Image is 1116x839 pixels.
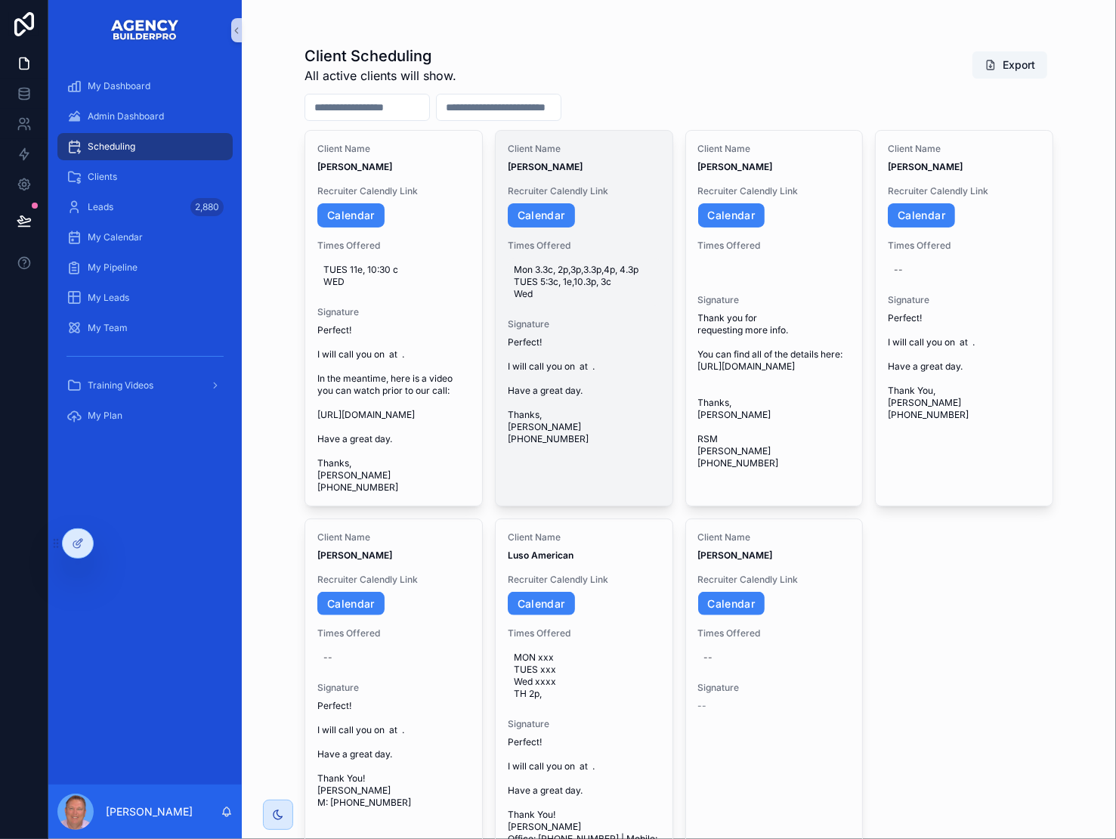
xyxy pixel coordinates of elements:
[317,143,470,155] span: Client Name
[508,161,583,172] strong: [PERSON_NAME]
[88,141,135,153] span: Scheduling
[685,130,864,506] a: Client Name[PERSON_NAME]Recruiter Calendly LinkCalendarTimes OfferedSignatureThank you for reques...
[88,171,117,183] span: Clients
[894,264,903,276] div: --
[317,306,470,318] span: Signature
[888,294,1040,306] span: Signature
[698,531,851,543] span: Client Name
[106,804,193,819] p: [PERSON_NAME]
[508,185,660,197] span: Recruiter Calendly Link
[57,372,233,399] a: Training Videos
[57,402,233,429] a: My Plan
[704,652,713,664] div: --
[317,161,392,172] strong: [PERSON_NAME]
[508,627,660,639] span: Times Offered
[57,284,233,311] a: My Leads
[317,574,470,586] span: Recruiter Calendly Link
[57,73,233,100] a: My Dashboard
[110,18,180,42] img: App logo
[698,161,773,172] strong: [PERSON_NAME]
[305,67,456,85] span: All active clients will show.
[323,652,332,664] div: --
[317,240,470,252] span: Times Offered
[57,163,233,190] a: Clients
[88,292,129,304] span: My Leads
[514,652,654,700] span: MON xxx TUES xxx Wed xxxx TH 2p,
[508,143,660,155] span: Client Name
[508,203,575,228] a: Calendar
[88,231,143,243] span: My Calendar
[317,700,470,809] span: Perfect! I will call you on at . Have a great day. Thank You! [PERSON_NAME] M: [PHONE_NUMBER]
[88,110,164,122] span: Admin Dashboard
[88,410,122,422] span: My Plan
[698,627,851,639] span: Times Offered
[57,314,233,342] a: My Team
[698,203,765,228] a: Calendar
[317,203,385,228] a: Calendar
[698,294,851,306] span: Signature
[698,550,773,561] strong: [PERSON_NAME]
[495,130,673,506] a: Client Name[PERSON_NAME]Recruiter Calendly LinkCalendarTimes OfferedMon 3.3c, 2p,3p,3.3p,4p, 4.3p...
[305,45,456,67] h1: Client Scheduling
[888,312,1040,421] span: Perfect! I will call you on at . Have a great day. Thank You, [PERSON_NAME] [PHONE_NUMBER]
[317,185,470,197] span: Recruiter Calendly Link
[88,201,113,213] span: Leads
[57,224,233,251] a: My Calendar
[323,264,464,288] span: TUES 11e, 10:30 c WED
[888,143,1040,155] span: Client Name
[508,336,660,445] span: Perfect! I will call you on at . Have a great day. Thanks, [PERSON_NAME] [PHONE_NUMBER]
[317,627,470,639] span: Times Offered
[57,193,233,221] a: Leads2,880
[698,574,851,586] span: Recruiter Calendly Link
[888,161,963,172] strong: [PERSON_NAME]
[48,60,242,451] div: scrollable content
[88,379,153,392] span: Training Videos
[508,240,660,252] span: Times Offered
[888,185,1040,197] span: Recruiter Calendly Link
[508,550,573,561] strong: Luso American
[698,700,707,712] span: --
[57,103,233,130] a: Admin Dashboard
[57,254,233,281] a: My Pipeline
[317,531,470,543] span: Client Name
[972,51,1047,79] button: Export
[888,240,1040,252] span: Times Offered
[88,322,128,334] span: My Team
[508,592,575,616] a: Calendar
[190,198,224,216] div: 2,880
[508,531,660,543] span: Client Name
[317,550,392,561] strong: [PERSON_NAME]
[698,185,851,197] span: Recruiter Calendly Link
[698,312,851,469] span: Thank you for requesting more info. You can find all of the details here: [URL][DOMAIN_NAME] Than...
[317,324,470,494] span: Perfect! I will call you on at . In the meantime, here is a video you can watch prior to our call...
[508,718,660,730] span: Signature
[305,130,483,506] a: Client Name[PERSON_NAME]Recruiter Calendly LinkCalendarTimes OfferedTUES 11e, 10:30 c WEDSignatur...
[317,592,385,616] a: Calendar
[57,133,233,160] a: Scheduling
[698,143,851,155] span: Client Name
[698,592,765,616] a: Calendar
[508,574,660,586] span: Recruiter Calendly Link
[698,682,851,694] span: Signature
[875,130,1053,506] a: Client Name[PERSON_NAME]Recruiter Calendly LinkCalendarTimes Offered--SignaturePerfect! I will ca...
[698,240,851,252] span: Times Offered
[514,264,654,300] span: Mon 3.3c, 2p,3p,3.3p,4p, 4.3p TUES 5:3c, 1e,10.3p, 3c Wed
[888,203,955,228] a: Calendar
[508,318,660,330] span: Signature
[317,682,470,694] span: Signature
[88,262,138,274] span: My Pipeline
[88,80,150,92] span: My Dashboard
